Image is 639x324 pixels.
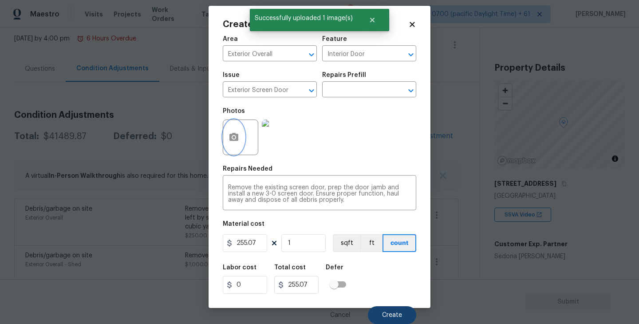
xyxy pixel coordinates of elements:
[228,184,411,203] textarea: Remove the existing screen door, prep the door jamb and install a new 3-0 screen door. Ensure pro...
[223,221,264,227] h5: Material cost
[382,312,402,319] span: Create
[405,48,417,61] button: Open
[358,11,387,29] button: Close
[326,264,343,271] h5: Defer
[223,108,245,114] h5: Photos
[330,312,350,319] span: Cancel
[383,234,416,252] button: count
[322,36,347,42] h5: Feature
[333,234,360,252] button: sqft
[305,48,318,61] button: Open
[274,264,306,271] h5: Total cost
[405,84,417,97] button: Open
[223,36,238,42] h5: Area
[305,84,318,97] button: Open
[360,234,383,252] button: ft
[223,264,256,271] h5: Labor cost
[322,72,366,78] h5: Repairs Prefill
[223,20,408,29] h2: Create Condition Adjustment
[250,9,358,28] span: Successfully uploaded 1 image(s)
[316,306,364,324] button: Cancel
[368,306,416,324] button: Create
[223,166,272,172] h5: Repairs Needed
[223,72,240,78] h5: Issue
